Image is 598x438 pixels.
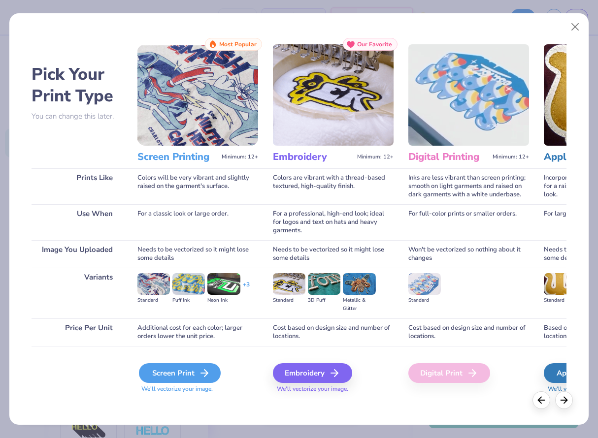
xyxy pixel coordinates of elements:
[343,296,375,313] div: Metallic & Glitter
[172,296,205,305] div: Puff Ink
[207,296,240,305] div: Neon Ink
[273,44,394,146] img: Embroidery
[137,296,170,305] div: Standard
[137,273,170,295] img: Standard
[32,168,123,204] div: Prints Like
[544,296,576,305] div: Standard
[273,273,305,295] img: Standard
[137,151,218,163] h3: Screen Printing
[343,273,375,295] img: Metallic & Glitter
[222,154,258,160] span: Minimum: 12+
[273,168,394,204] div: Colors are vibrant with a thread-based textured, high-quality finish.
[32,240,123,268] div: Image You Uploaded
[357,154,394,160] span: Minimum: 12+
[544,273,576,295] img: Standard
[137,44,258,146] img: Screen Printing
[32,268,123,318] div: Variants
[408,296,441,305] div: Standard
[408,363,490,383] div: Digital Print
[172,273,205,295] img: Puff Ink
[32,204,123,240] div: Use When
[137,204,258,240] div: For a classic look or large order.
[308,296,340,305] div: 3D Puff
[207,273,240,295] img: Neon Ink
[308,273,340,295] img: 3D Puff
[137,385,258,393] span: We'll vectorize your image.
[408,204,529,240] div: For full-color prints or smaller orders.
[32,318,123,346] div: Price Per Unit
[408,168,529,204] div: Inks are less vibrant than screen printing; smooth on light garments and raised on dark garments ...
[273,318,394,346] div: Cost based on design size and number of locations.
[357,41,392,48] span: Our Favorite
[273,151,353,163] h3: Embroidery
[273,240,394,268] div: Needs to be vectorized so it might lose some details
[408,151,489,163] h3: Digital Printing
[273,363,352,383] div: Embroidery
[408,273,441,295] img: Standard
[566,18,585,36] button: Close
[273,296,305,305] div: Standard
[243,281,250,297] div: + 3
[219,41,257,48] span: Most Popular
[32,63,123,107] h2: Pick Your Print Type
[408,240,529,268] div: Won't be vectorized so nothing about it changes
[273,385,394,393] span: We'll vectorize your image.
[32,112,123,121] p: You can change this later.
[408,44,529,146] img: Digital Printing
[137,240,258,268] div: Needs to be vectorized so it might lose some details
[137,168,258,204] div: Colors will be very vibrant and slightly raised on the garment's surface.
[139,363,221,383] div: Screen Print
[137,318,258,346] div: Additional cost for each color; larger orders lower the unit price.
[408,318,529,346] div: Cost based on design size and number of locations.
[493,154,529,160] span: Minimum: 12+
[273,204,394,240] div: For a professional, high-end look; ideal for logos and text on hats and heavy garments.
